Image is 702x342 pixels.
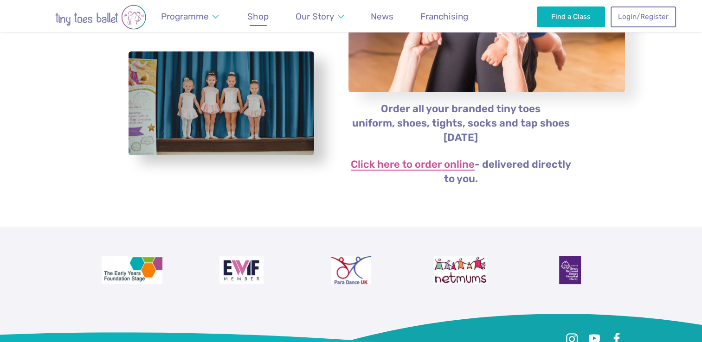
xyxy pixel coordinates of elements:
a: News [367,6,398,27]
img: The Early Years Foundation Stage [102,256,163,284]
a: Franchising [416,6,473,27]
a: Our Story [291,6,348,27]
img: Encouraging Women Into Franchising [219,256,264,284]
span: News [371,11,393,22]
img: tiny toes ballet [26,5,175,30]
a: Login/Register [611,6,676,27]
p: Order all your branded tiny toes uniform, shoes, tights, socks and tap shoes [DATE] [348,102,574,145]
span: Programme [161,11,209,22]
p: - delivered directly to you. [348,158,574,186]
a: Programme [157,6,223,27]
span: Our Story [296,11,334,22]
span: Franchising [420,11,468,22]
img: Para Dance UK [331,256,371,284]
span: Shop [247,11,269,22]
a: View full-size image [129,51,314,156]
a: Shop [243,6,273,27]
a: Find a Class [537,6,605,27]
a: Click here to order online [351,159,475,171]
